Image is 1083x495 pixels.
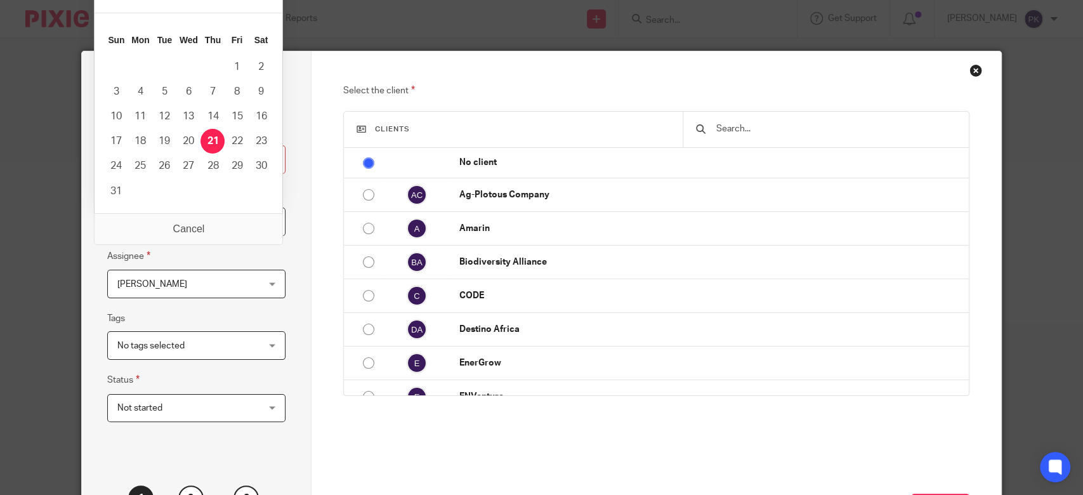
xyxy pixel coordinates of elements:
[407,353,427,373] img: svg%3E
[407,319,427,340] img: svg%3E
[200,129,225,154] button: 21
[128,154,152,178] button: 25
[459,222,962,235] p: Amarin
[117,280,187,289] span: [PERSON_NAME]
[407,252,427,272] img: svg%3E
[459,289,962,302] p: CODE
[459,256,962,268] p: Biodiversity Alliance
[176,79,200,104] button: 6
[225,104,249,129] button: 15
[152,79,176,104] button: 5
[407,185,427,205] img: svg%3E
[107,373,140,387] label: Status
[180,35,198,45] abbr: Wednesday
[375,126,410,133] span: Clients
[715,122,956,136] input: Search...
[407,386,427,407] img: svg%3E
[107,208,286,236] input: Use the arrow keys to pick a date
[104,129,128,154] button: 17
[152,129,176,154] button: 19
[104,179,128,204] button: 31
[128,104,152,129] button: 11
[128,79,152,104] button: 4
[249,104,273,129] button: 16
[131,35,149,45] abbr: Monday
[117,404,162,412] span: Not started
[225,55,249,79] button: 1
[225,154,249,178] button: 29
[176,129,200,154] button: 20
[249,79,273,104] button: 9
[407,218,427,239] img: svg%3E
[205,35,221,45] abbr: Thursday
[200,154,225,178] button: 28
[107,249,150,263] label: Assignee
[104,104,128,129] button: 10
[176,154,200,178] button: 27
[459,323,962,336] p: Destino Africa
[225,79,249,104] button: 8
[254,35,268,45] abbr: Saturday
[249,129,273,154] button: 23
[969,64,982,77] div: Close this dialog window
[459,357,962,369] p: EnerGrow
[128,129,152,154] button: 18
[117,341,185,350] span: No tags selected
[108,35,124,45] abbr: Sunday
[407,286,427,306] img: svg%3E
[157,35,173,45] abbr: Tuesday
[249,154,273,178] button: 30
[343,83,969,98] p: Select the client
[225,129,249,154] button: 22
[152,154,176,178] button: 26
[200,104,225,129] button: 14
[176,104,200,129] button: 13
[104,79,128,104] button: 3
[107,312,125,325] label: Tags
[459,390,962,403] p: ENVenture
[232,35,243,45] abbr: Friday
[104,154,128,178] button: 24
[249,55,273,79] button: 2
[152,104,176,129] button: 12
[459,188,962,201] p: Ag-Plotous Company
[200,79,225,104] button: 7
[459,156,962,169] p: No client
